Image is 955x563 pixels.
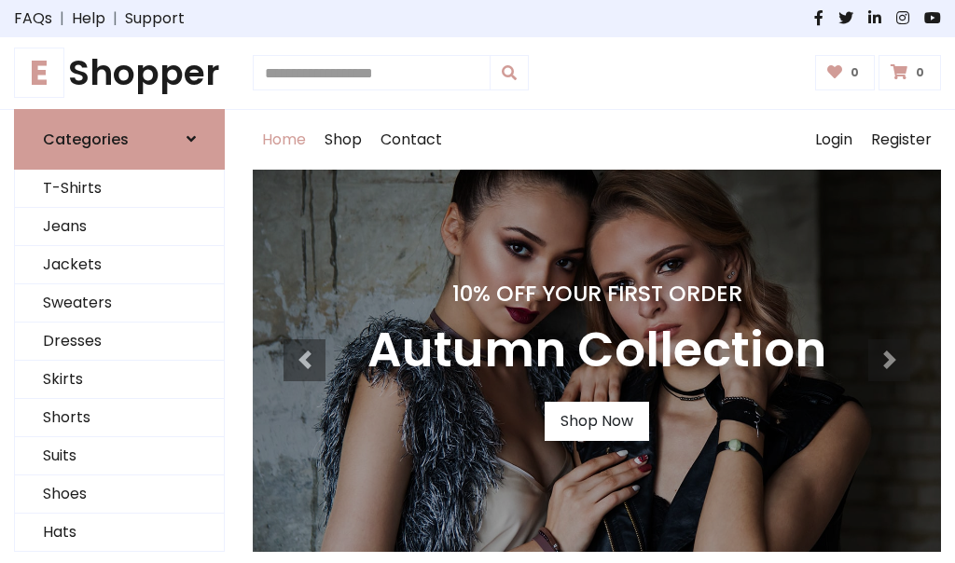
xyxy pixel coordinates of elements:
[367,322,826,379] h3: Autumn Collection
[14,52,225,94] h1: Shopper
[52,7,72,30] span: |
[15,399,224,437] a: Shorts
[911,64,929,81] span: 0
[15,284,224,323] a: Sweaters
[371,110,451,170] a: Contact
[15,437,224,475] a: Suits
[367,281,826,307] h4: 10% Off Your First Order
[15,170,224,208] a: T-Shirts
[43,130,129,148] h6: Categories
[15,475,224,514] a: Shoes
[15,323,224,361] a: Dresses
[806,110,862,170] a: Login
[72,7,105,30] a: Help
[14,52,225,94] a: EShopper
[879,55,941,90] a: 0
[14,109,225,170] a: Categories
[315,110,371,170] a: Shop
[846,64,864,81] span: 0
[545,402,649,441] a: Shop Now
[14,7,52,30] a: FAQs
[15,514,224,552] a: Hats
[15,361,224,399] a: Skirts
[815,55,876,90] a: 0
[862,110,941,170] a: Register
[14,48,64,98] span: E
[105,7,125,30] span: |
[125,7,185,30] a: Support
[15,208,224,246] a: Jeans
[15,246,224,284] a: Jackets
[253,110,315,170] a: Home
